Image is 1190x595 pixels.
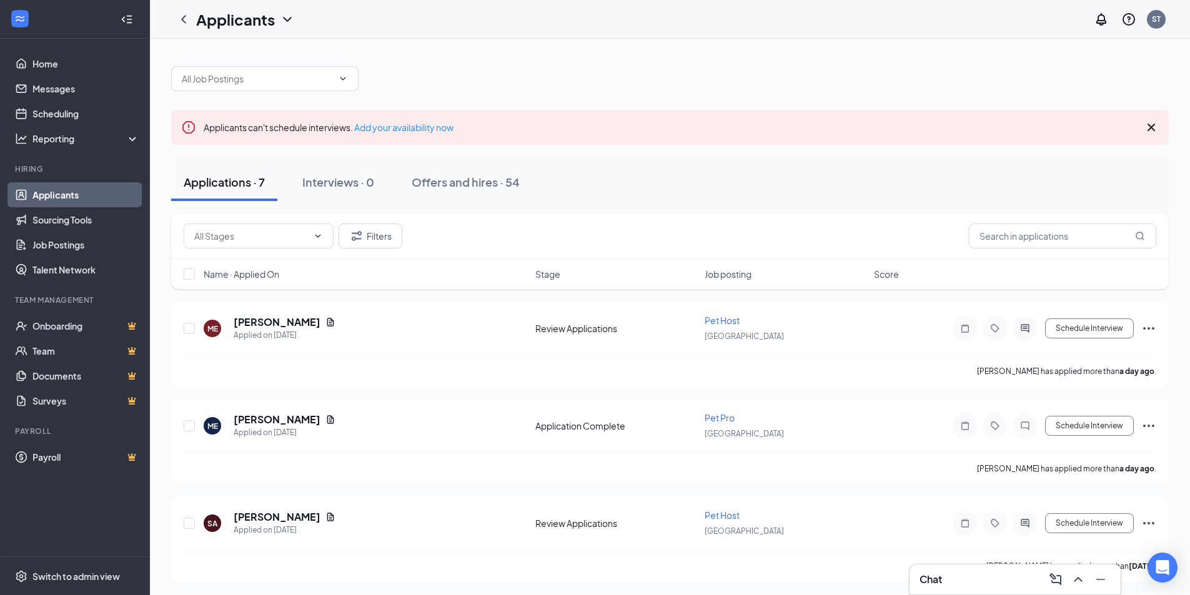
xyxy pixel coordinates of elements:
[184,174,265,190] div: Applications · 7
[977,463,1156,474] p: [PERSON_NAME] has applied more than .
[196,9,275,30] h1: Applicants
[1144,120,1159,135] svg: Cross
[988,518,1003,528] svg: Tag
[1141,321,1156,336] svg: Ellipses
[1121,12,1136,27] svg: QuestionInfo
[15,570,27,583] svg: Settings
[15,164,137,174] div: Hiring
[15,295,137,305] div: Team Management
[32,388,139,413] a: SurveysCrown
[535,517,697,529] div: Review Applications
[1119,464,1154,473] b: a day ago
[1048,572,1063,587] svg: ComposeMessage
[1018,421,1033,431] svg: ChatInactive
[234,426,335,439] div: Applied on [DATE]
[412,174,520,190] div: Offers and hires · 54
[32,132,140,145] div: Reporting
[313,231,323,241] svg: ChevronDown
[234,413,320,426] h5: [PERSON_NAME]
[207,323,218,334] div: ME
[32,257,139,282] a: Talent Network
[1152,14,1161,24] div: ST
[874,268,899,280] span: Score
[15,132,27,145] svg: Analysis
[1068,569,1088,589] button: ChevronUp
[207,518,217,529] div: SA
[1135,231,1145,241] svg: MagnifyingGlass
[32,570,120,583] div: Switch to admin view
[280,12,295,27] svg: ChevronDown
[705,268,751,280] span: Job posting
[182,72,333,86] input: All Job Postings
[1119,366,1154,376] b: a day ago
[325,512,335,522] svg: Document
[32,51,139,76] a: Home
[121,13,133,26] svg: Collapse
[958,421,973,431] svg: Note
[1094,12,1109,27] svg: Notifications
[969,224,1156,248] input: Search in applications
[14,12,26,25] svg: WorkstreamLogo
[1091,569,1111,589] button: Minimize
[234,524,335,536] div: Applied on [DATE]
[705,315,740,326] span: Pet Host
[32,232,139,257] a: Job Postings
[1093,572,1108,587] svg: Minimize
[1046,569,1066,589] button: ComposeMessage
[15,426,137,436] div: Payroll
[181,120,196,135] svg: Error
[194,229,308,243] input: All Stages
[977,366,1156,376] p: [PERSON_NAME] has applied more than .
[1141,516,1156,531] svg: Ellipses
[1045,318,1134,338] button: Schedule Interview
[32,363,139,388] a: DocumentsCrown
[204,268,279,280] span: Name · Applied On
[1018,323,1033,333] svg: ActiveChat
[535,420,697,432] div: Application Complete
[32,207,139,232] a: Sourcing Tools
[302,174,374,190] div: Interviews · 0
[1045,513,1134,533] button: Schedule Interview
[705,332,784,341] span: [GEOGRAPHIC_DATA]
[920,573,942,586] h3: Chat
[535,268,560,280] span: Stage
[32,313,139,338] a: OnboardingCrown
[1141,418,1156,433] svg: Ellipses
[32,76,139,101] a: Messages
[32,101,139,126] a: Scheduling
[234,315,320,329] h5: [PERSON_NAME]
[207,421,218,431] div: ME
[339,224,402,248] button: Filter Filters
[705,429,784,438] span: [GEOGRAPHIC_DATA]
[1148,553,1178,583] div: Open Intercom Messenger
[986,561,1156,571] p: [PERSON_NAME] has applied more than .
[1071,572,1086,587] svg: ChevronUp
[338,74,348,84] svg: ChevronDown
[988,323,1003,333] svg: Tag
[204,122,454,133] span: Applicants can't schedule interviews.
[988,421,1003,431] svg: Tag
[1018,518,1033,528] svg: ActiveChat
[32,338,139,363] a: TeamCrown
[705,509,740,521] span: Pet Host
[325,415,335,425] svg: Document
[234,510,320,524] h5: [PERSON_NAME]
[354,122,454,133] a: Add your availability now
[32,445,139,470] a: PayrollCrown
[958,323,973,333] svg: Note
[1045,416,1134,436] button: Schedule Interview
[705,412,735,423] span: Pet Pro
[325,317,335,327] svg: Document
[176,12,191,27] svg: ChevronLeft
[1129,561,1154,571] b: [DATE]
[705,526,784,536] span: [GEOGRAPHIC_DATA]
[958,518,973,528] svg: Note
[535,322,697,335] div: Review Applications
[234,329,335,342] div: Applied on [DATE]
[32,182,139,207] a: Applicants
[349,229,364,243] svg: Filter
